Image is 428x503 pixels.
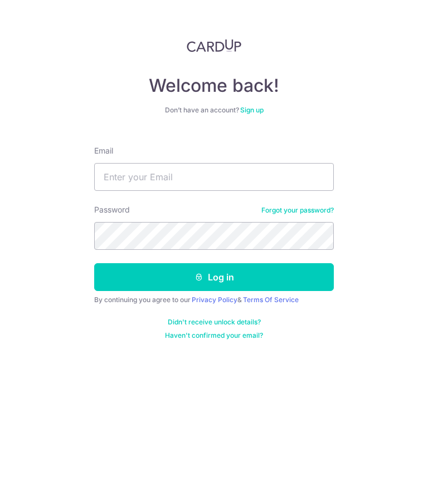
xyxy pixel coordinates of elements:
input: Enter your Email [94,163,334,191]
label: Email [94,145,113,156]
div: Don’t have an account? [94,106,334,115]
a: Sign up [240,106,264,114]
a: Privacy Policy [192,295,237,304]
button: Log in [94,263,334,291]
h4: Welcome back! [94,75,334,97]
a: Didn't receive unlock details? [168,318,261,327]
a: Haven't confirmed your email? [165,331,263,340]
div: By continuing you agree to our & [94,295,334,304]
a: Terms Of Service [243,295,299,304]
img: CardUp Logo [187,39,241,52]
label: Password [94,204,130,215]
a: Forgot your password? [261,206,334,215]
